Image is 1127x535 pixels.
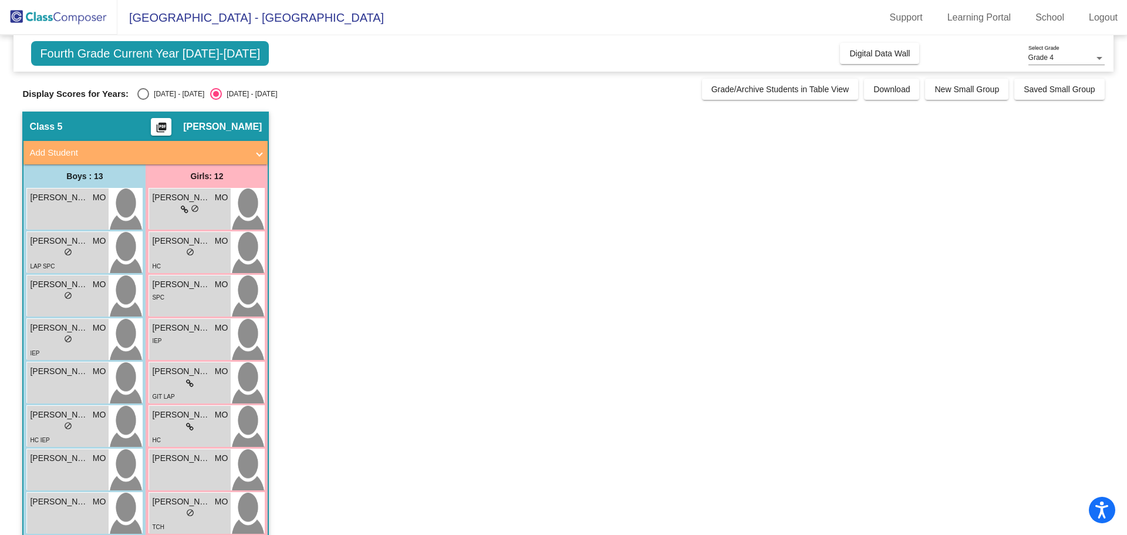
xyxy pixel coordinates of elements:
[1079,8,1127,27] a: Logout
[152,278,211,291] span: [PERSON_NAME]
[64,335,72,343] span: do_not_disturb_alt
[93,496,106,508] span: MO
[93,278,106,291] span: MO
[64,422,72,430] span: do_not_disturb_alt
[925,79,1008,100] button: New Small Group
[152,322,211,334] span: [PERSON_NAME]
[64,291,72,300] span: do_not_disturb_alt
[186,509,194,517] span: do_not_disturb_alt
[864,79,919,100] button: Download
[30,496,89,508] span: [PERSON_NAME]
[151,118,171,136] button: Print Students Details
[30,235,89,247] span: [PERSON_NAME]
[222,89,277,99] div: [DATE] - [DATE]
[30,278,89,291] span: [PERSON_NAME]
[29,121,62,133] span: Class 5
[152,191,211,204] span: [PERSON_NAME]
[1024,85,1095,94] span: Saved Small Group
[215,322,228,334] span: MO
[30,409,89,421] span: [PERSON_NAME]
[215,452,228,465] span: MO
[152,452,211,465] span: [PERSON_NAME]
[22,89,129,99] span: Display Scores for Years:
[711,85,849,94] span: Grade/Archive Students in Table View
[30,263,55,270] span: LAP SPC
[1028,53,1054,62] span: Grade 4
[840,43,919,64] button: Digital Data Wall
[152,524,164,530] span: TCH
[215,409,228,421] span: MO
[849,49,910,58] span: Digital Data Wall
[23,141,268,164] mat-expansion-panel-header: Add Student
[64,248,72,256] span: do_not_disturb_alt
[152,294,164,301] span: SPC
[873,85,910,94] span: Download
[938,8,1021,27] a: Learning Portal
[154,122,168,138] mat-icon: picture_as_pdf
[186,248,194,256] span: do_not_disturb_alt
[152,365,211,378] span: [PERSON_NAME]
[93,235,106,247] span: MO
[146,164,268,188] div: Girls: 12
[215,496,228,508] span: MO
[93,191,106,204] span: MO
[215,365,228,378] span: MO
[1026,8,1074,27] a: School
[152,338,161,344] span: IEP
[93,322,106,334] span: MO
[93,409,106,421] span: MO
[117,8,384,27] span: [GEOGRAPHIC_DATA] - [GEOGRAPHIC_DATA]
[183,121,262,133] span: [PERSON_NAME]
[30,452,89,465] span: [PERSON_NAME]
[880,8,932,27] a: Support
[30,365,89,378] span: [PERSON_NAME]
[1014,79,1104,100] button: Saved Small Group
[702,79,859,100] button: Grade/Archive Students in Table View
[30,322,89,334] span: [PERSON_NAME]
[152,409,211,421] span: [PERSON_NAME]
[23,164,146,188] div: Boys : 13
[149,89,204,99] div: [DATE] - [DATE]
[152,437,160,443] span: HC
[31,41,269,66] span: Fourth Grade Current Year [DATE]-[DATE]
[191,204,199,213] span: do_not_disturb_alt
[934,85,999,94] span: New Small Group
[152,393,174,400] span: GIT LAP
[30,437,49,443] span: HC IEP
[215,278,228,291] span: MO
[93,452,106,465] span: MO
[137,88,277,100] mat-radio-group: Select an option
[30,350,39,356] span: IEP
[215,235,228,247] span: MO
[152,235,211,247] span: [PERSON_NAME]
[29,146,248,160] mat-panel-title: Add Student
[215,191,228,204] span: MO
[152,263,160,270] span: HC
[152,496,211,508] span: [PERSON_NAME]
[93,365,106,378] span: MO
[30,191,89,204] span: [PERSON_NAME]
